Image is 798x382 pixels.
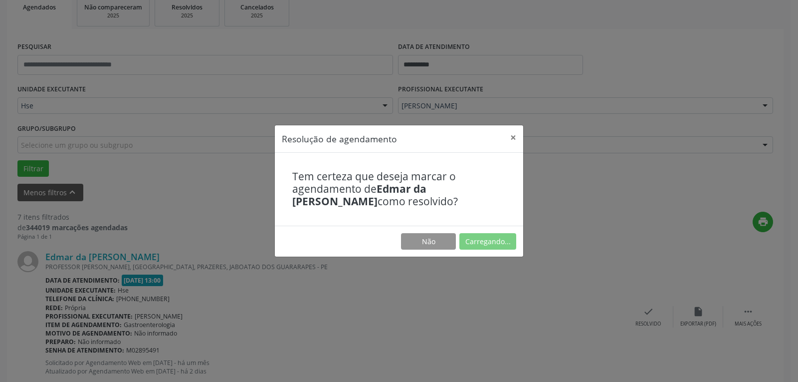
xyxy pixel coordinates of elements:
button: Não [401,233,456,250]
h4: Tem certeza que deseja marcar o agendamento de como resolvido? [292,170,506,208]
button: Carregando... [459,233,516,250]
button: Close [503,125,523,150]
b: Edmar da [PERSON_NAME] [292,182,426,208]
h5: Resolução de agendamento [282,132,397,145]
